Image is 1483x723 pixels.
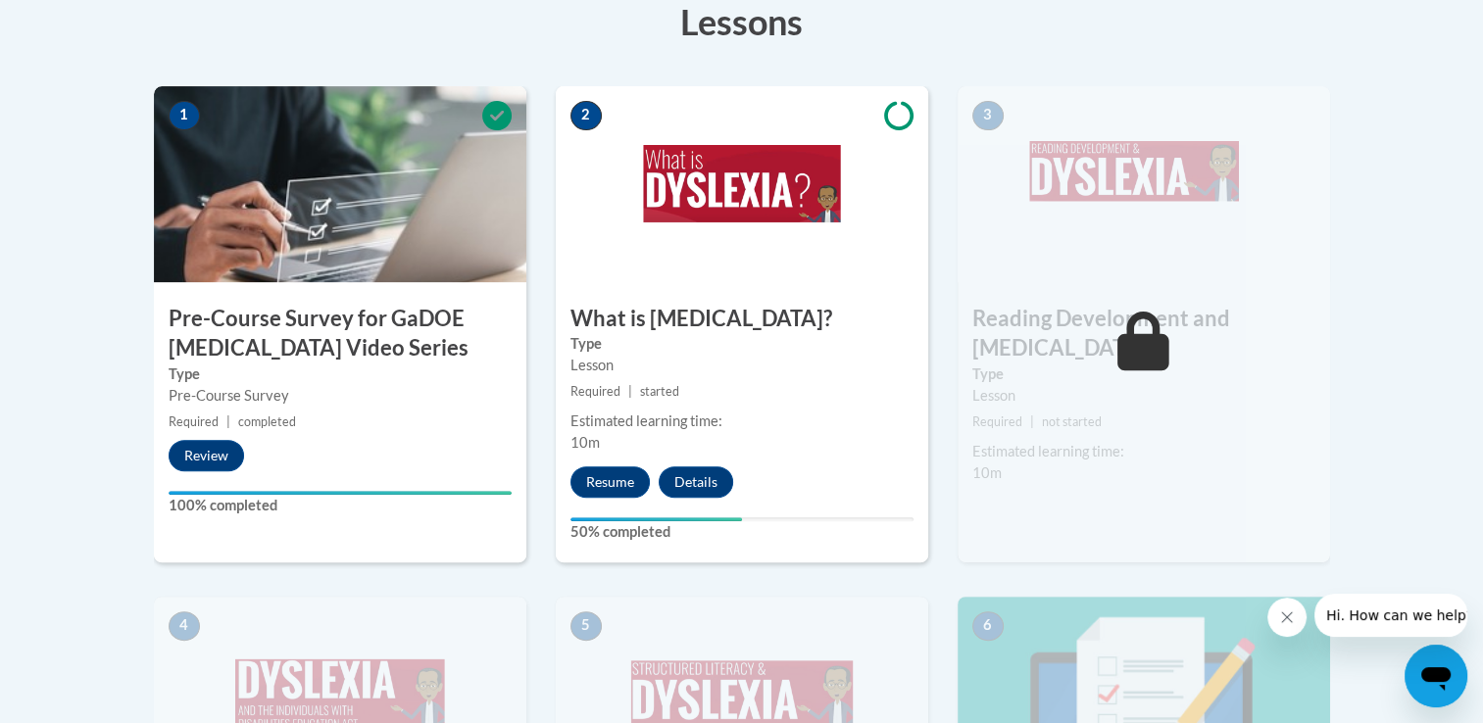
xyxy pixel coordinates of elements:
[169,385,512,407] div: Pre-Course Survey
[570,466,650,498] button: Resume
[958,86,1330,282] img: Course Image
[169,491,512,495] div: Your progress
[570,333,914,355] label: Type
[570,410,914,432] div: Estimated learning time:
[972,363,1315,385] label: Type
[169,101,200,130] span: 1
[1030,414,1034,429] span: |
[972,441,1315,462] div: Estimated learning time:
[972,611,1004,641] span: 6
[972,414,1022,429] span: Required
[154,86,526,282] img: Course Image
[972,385,1315,407] div: Lesson
[640,384,679,399] span: started
[1314,594,1467,637] iframe: Message from company
[169,611,200,641] span: 4
[570,611,602,641] span: 5
[972,464,1002,481] span: 10m
[1267,598,1307,637] iframe: Close message
[169,414,219,429] span: Required
[958,304,1330,364] h3: Reading Development and [MEDICAL_DATA]
[169,363,512,385] label: Type
[169,495,512,516] label: 100% completed
[659,466,733,498] button: Details
[1405,645,1467,707] iframe: Button to launch messaging window
[169,440,244,471] button: Review
[556,86,928,282] img: Course Image
[556,304,928,334] h3: What is [MEDICAL_DATA]?
[12,14,159,29] span: Hi. How can we help?
[570,101,602,130] span: 2
[570,355,914,376] div: Lesson
[238,414,296,429] span: completed
[570,521,914,543] label: 50% completed
[226,414,230,429] span: |
[1042,414,1102,429] span: not started
[570,434,600,451] span: 10m
[972,101,1004,130] span: 3
[628,384,632,399] span: |
[570,384,620,399] span: Required
[570,517,742,521] div: Your progress
[154,304,526,364] h3: Pre-Course Survey for GaDOE [MEDICAL_DATA] Video Series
